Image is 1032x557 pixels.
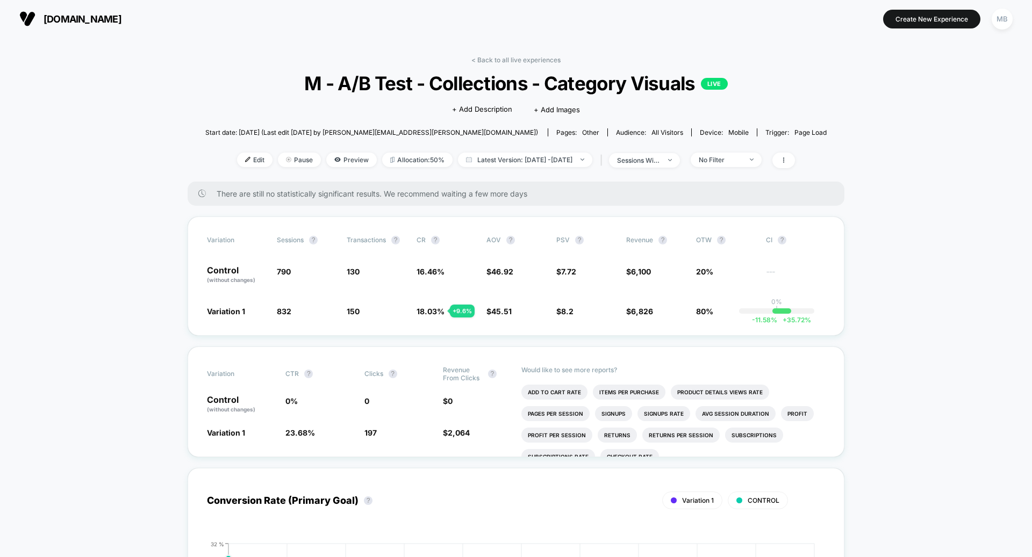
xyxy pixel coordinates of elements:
[794,128,827,136] span: Page Load
[207,266,266,284] p: Control
[668,159,672,161] img: end
[285,396,298,406] span: 0 %
[699,156,742,164] div: No Filter
[556,307,574,316] span: $
[631,267,651,276] span: 6,100
[364,370,383,378] span: Clicks
[207,366,266,382] span: Variation
[696,406,776,421] li: Avg Session Duration
[658,236,667,244] button: ?
[491,267,513,276] span: 46.92
[617,156,660,164] div: sessions with impression
[521,428,592,443] li: Profit Per Session
[488,370,497,378] button: ?
[598,153,609,168] span: |
[486,236,501,244] span: AOV
[598,428,637,443] li: Returns
[506,236,515,244] button: ?
[309,236,318,244] button: ?
[390,157,395,163] img: rebalance
[207,395,275,414] p: Control
[450,305,475,317] div: + 9.6 %
[752,316,777,324] span: -11.58 %
[776,306,778,314] p: |
[443,428,470,437] span: $
[207,406,255,413] span: (without changes)
[626,236,653,244] span: Revenue
[580,158,584,161] img: end
[637,406,690,421] li: Signups Rate
[448,396,453,406] span: 0
[277,236,304,244] span: Sessions
[691,128,757,136] span: Device:
[556,236,570,244] span: PSV
[593,385,665,400] li: Items Per Purchase
[600,449,659,464] li: Checkout Rate
[626,307,653,316] span: $
[304,370,313,378] button: ?
[237,153,273,167] span: Edit
[765,128,827,136] div: Trigger:
[521,385,587,400] li: Add To Cart Rate
[364,428,377,437] span: 197
[389,370,397,378] button: ?
[556,128,599,136] div: Pages:
[277,267,291,276] span: 790
[443,366,483,382] span: Revenue From Clicks
[448,428,470,437] span: 2,064
[521,449,595,464] li: Subscriptions Rate
[207,428,245,437] span: Variation 1
[631,307,653,316] span: 6,826
[207,236,266,244] span: Variation
[582,128,599,136] span: other
[452,104,512,115] span: + Add Description
[44,13,121,25] span: [DOMAIN_NAME]
[19,11,35,27] img: Visually logo
[326,153,377,167] span: Preview
[701,78,728,90] p: LIVE
[277,307,291,316] span: 832
[883,10,980,28] button: Create New Experience
[725,428,783,443] li: Subscriptions
[205,128,538,136] span: Start date: [DATE] (Last edit [DATE] by [PERSON_NAME][EMAIL_ADDRESS][PERSON_NAME][DOMAIN_NAME])
[466,157,472,162] img: calendar
[486,267,513,276] span: $
[278,153,321,167] span: Pause
[245,157,250,162] img: edit
[771,298,782,306] p: 0%
[561,307,574,316] span: 8.2
[556,267,576,276] span: $
[561,267,576,276] span: 7.72
[651,128,683,136] span: All Visitors
[728,128,749,136] span: mobile
[988,8,1016,30] button: MB
[777,316,811,324] span: 35.72 %
[778,236,786,244] button: ?
[211,540,224,547] tspan: 32 %
[443,396,453,406] span: $
[286,157,291,162] img: end
[766,236,825,244] span: CI
[750,158,754,161] img: end
[696,267,713,276] span: 20%
[521,366,825,374] p: Would like to see more reports?
[486,307,512,316] span: $
[471,56,561,64] a: < Back to all live experiences
[458,153,592,167] span: Latest Version: [DATE] - [DATE]
[781,406,814,421] li: Profit
[783,316,787,324] span: +
[285,370,299,378] span: CTR
[382,153,453,167] span: Allocation: 50%
[696,307,713,316] span: 80%
[521,406,590,421] li: Pages Per Session
[364,396,369,406] span: 0
[616,128,683,136] div: Audience:
[534,105,580,114] span: + Add Images
[217,189,823,198] span: There are still no statistically significant results. We recommend waiting a few more days
[431,236,440,244] button: ?
[285,428,315,437] span: 23.68 %
[717,236,726,244] button: ?
[347,307,360,316] span: 150
[417,236,426,244] span: CR
[992,9,1013,30] div: MB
